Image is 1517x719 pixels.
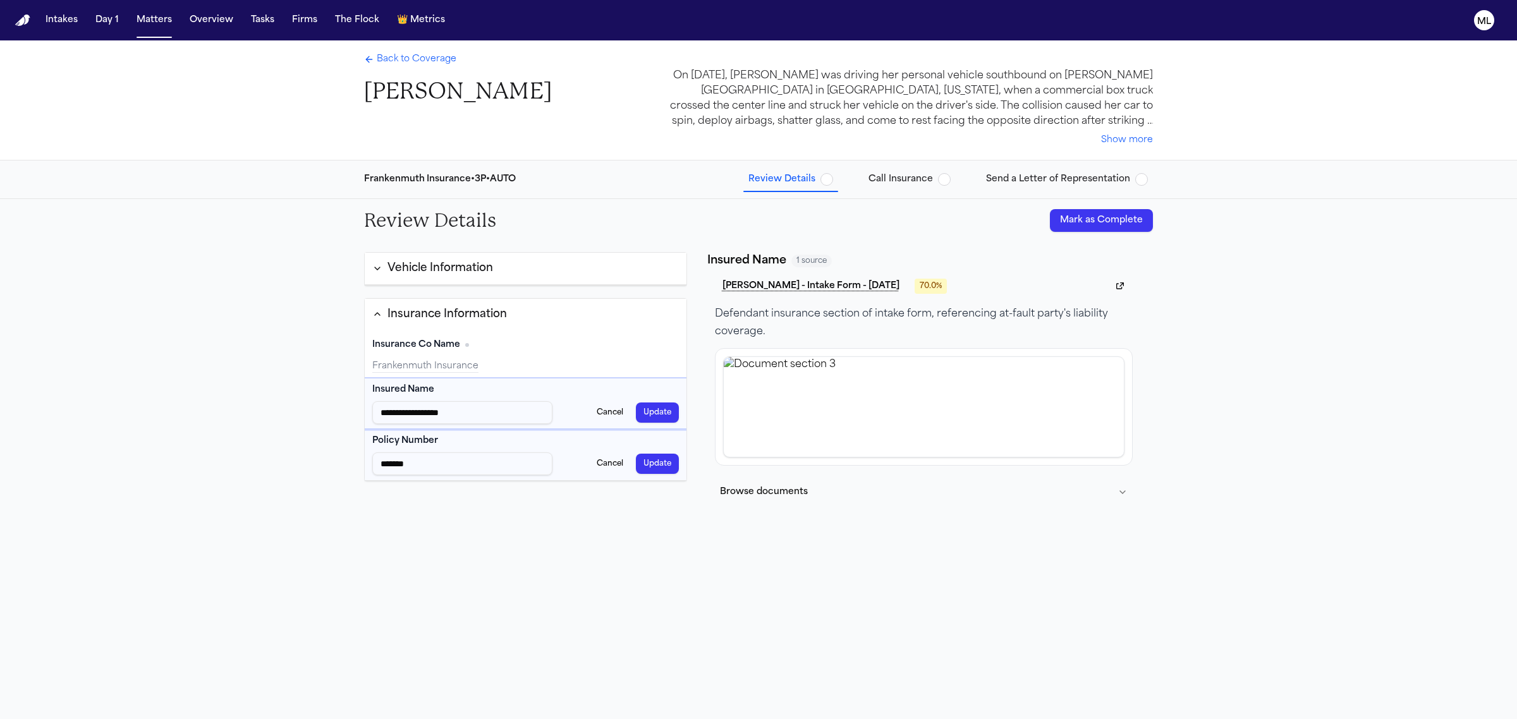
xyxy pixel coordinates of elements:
button: Intakes [40,9,83,32]
span: Send a Letter of Representation [986,173,1130,186]
span: Insured Name [372,384,434,396]
span: Review Details [748,173,815,186]
div: Insurance Information [387,306,507,323]
button: Cancel Insured Name edit [589,402,631,423]
button: [PERSON_NAME] - Intake Form - [DATE] [715,275,907,298]
button: Overview [185,9,238,32]
div: Frankenmuth Insurance • 3P • AUTO [364,173,516,186]
span: No citation [465,343,469,347]
button: Cancel Policy Number edit [589,454,631,474]
button: Firms [287,9,322,32]
button: Show more [1101,134,1153,147]
button: Vehicle Information [365,253,686,285]
p: Defendant insurance section of intake form, referencing at-fault party's liability coverage. [715,305,1133,341]
div: On [DATE], [PERSON_NAME] was driving her personal vehicle southbound on [PERSON_NAME][GEOGRAPHIC_... [667,68,1153,129]
input: Policy Number input [372,452,552,475]
span: 70.0 % [915,279,947,294]
span: Policy Number [372,435,438,447]
button: Tasks [246,9,279,32]
a: Back to Coverage [364,53,456,66]
div: Vehicle Information [387,260,493,277]
h1: [PERSON_NAME] [364,77,552,106]
button: Review Details [743,168,838,191]
button: Insurance Information [365,299,686,330]
img: Document section 3 [724,357,1124,457]
button: Open document viewer [1107,277,1133,295]
h2: Review Details [364,209,496,232]
span: Call Insurance [868,173,933,186]
button: Send a Letter of Representation [981,168,1153,191]
div: Frankenmuth Insurance [372,360,679,373]
a: Home [15,15,30,27]
div: Policy Number (required) [365,430,686,480]
button: Day 1 [90,9,124,32]
span: 1 source [791,255,832,267]
button: The Flock [330,9,384,32]
span: Back to Coverage [377,53,456,66]
div: Insured Name [707,252,786,270]
img: Finch Logo [15,15,30,27]
button: Call Insurance [863,168,956,191]
button: Update Insured Name [636,402,679,423]
input: Insured Name input [372,401,552,424]
div: Insured Name (required) [365,378,686,430]
button: Update Policy Number [636,454,679,474]
div: Insurance Co Name (required) [365,330,686,378]
span: Insurance Co Name [372,339,460,351]
div: View document section 3 [723,356,1124,457]
button: Matters [131,9,177,32]
button: crownMetrics [392,9,450,32]
button: Browse documents [715,476,1133,509]
button: Mark as Complete [1050,209,1153,232]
